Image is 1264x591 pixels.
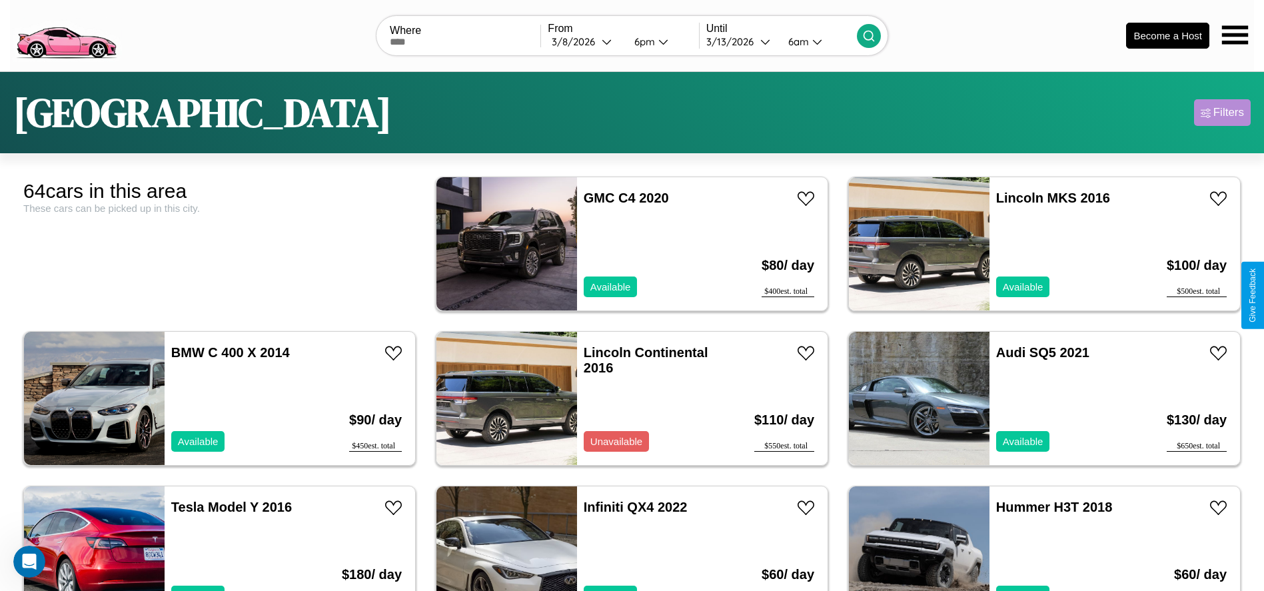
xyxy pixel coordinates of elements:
div: $ 450 est. total [349,441,402,452]
div: 3 / 13 / 2026 [706,35,760,48]
a: Audi SQ5 2021 [996,345,1089,360]
label: From [548,23,698,35]
p: Available [1003,432,1043,450]
a: GMC C4 2020 [584,191,669,205]
div: $ 550 est. total [754,441,814,452]
div: $ 650 est. total [1167,441,1227,452]
a: Lincoln MKS 2016 [996,191,1110,205]
a: Hummer H3T 2018 [996,500,1113,514]
div: 3 / 8 / 2026 [552,35,602,48]
iframe: Intercom live chat [13,546,45,578]
div: These cars can be picked up in this city. [23,203,416,214]
div: $ 400 est. total [762,287,814,297]
a: Tesla Model Y 2016 [171,500,292,514]
label: Where [390,25,540,37]
h1: [GEOGRAPHIC_DATA] [13,85,392,140]
h3: $ 110 / day [754,399,814,441]
div: Give Feedback [1248,269,1257,322]
button: 6pm [624,35,699,49]
h3: $ 80 / day [762,245,814,287]
p: Available [1003,278,1043,296]
img: logo [10,7,122,62]
p: Available [590,278,631,296]
div: Filters [1213,106,1244,119]
a: Lincoln Continental 2016 [584,345,708,375]
p: Available [178,432,219,450]
p: Unavailable [590,432,642,450]
div: 64 cars in this area [23,180,416,203]
h3: $ 130 / day [1167,399,1227,441]
div: 6am [782,35,812,48]
button: 6am [778,35,857,49]
button: Filters [1194,99,1251,126]
h3: $ 100 / day [1167,245,1227,287]
div: $ 500 est. total [1167,287,1227,297]
a: BMW C 400 X 2014 [171,345,290,360]
button: Become a Host [1126,23,1209,49]
button: 3/8/2026 [548,35,623,49]
a: Infiniti QX4 2022 [584,500,688,514]
div: 6pm [628,35,658,48]
label: Until [706,23,857,35]
h3: $ 90 / day [349,399,402,441]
